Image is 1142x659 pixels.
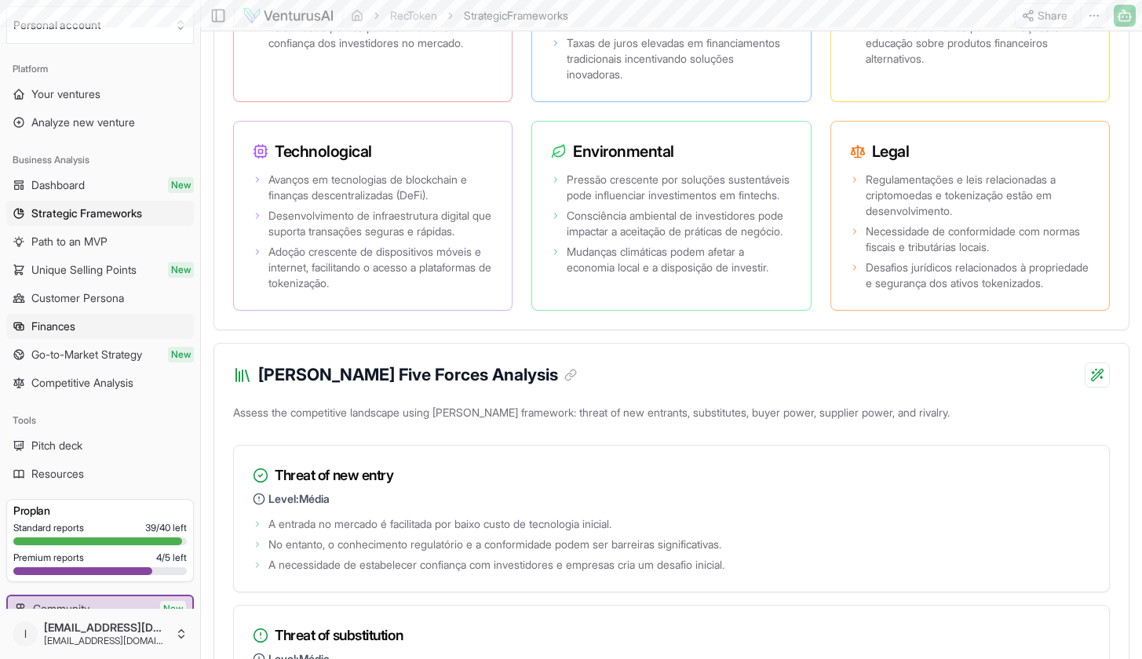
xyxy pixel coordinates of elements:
span: Path to an MVP [31,234,108,249]
span: [EMAIL_ADDRESS][DOMAIN_NAME] [44,635,169,647]
p: Assess the competitive landscape using [PERSON_NAME] framework: threat of new entrants, substitut... [233,402,1110,430]
h3: Threat of new entry [253,464,1090,486]
span: Community [33,601,89,617]
button: l[EMAIL_ADDRESS][DOMAIN_NAME][EMAIL_ADDRESS][DOMAIN_NAME] [6,615,194,653]
a: Analyze new venture [6,110,194,135]
h3: Environmental [551,140,791,162]
a: Unique Selling PointsNew [6,257,194,282]
a: Competitive Analysis [6,370,194,395]
span: Go-to-Market Strategy [31,347,142,362]
a: CommunityNew [8,596,192,621]
span: Desafios jurídicos relacionados à propriedade e segurança dos ativos tokenizados. [866,260,1090,291]
span: A necessidade de estabelecer confiança com investidores e empresas cria um desafio inicial. [268,557,724,573]
span: Regulamentações e leis relacionadas a criptomoedas e tokenização estão em desenvolvimento. [866,172,1090,219]
span: Strategic Frameworks [31,206,142,221]
div: Platform [6,56,194,82]
span: Aumenta a demanda por informações e educação sobre produtos financeiros alternativos. [866,20,1090,67]
span: Resources [31,466,84,482]
span: Pressão crescente por soluções sustentáveis pode influenciar investimentos em fintechs. [567,172,791,203]
span: Analyze new venture [31,115,135,130]
a: Resources [6,461,194,486]
a: Path to an MVP [6,229,194,254]
span: No entanto, o conhecimento regulatório e a conformidade podem ser barreiras significativas. [268,537,721,552]
span: Your ventures [31,86,100,102]
h3: [PERSON_NAME] Five Forces Analysis [258,362,577,388]
span: Desenvolvimento de infraestrutura digital que suporta transações seguras e rápidas. [268,208,493,239]
span: New [168,347,194,362]
a: DashboardNew [6,173,194,198]
span: Consciência ambiental de investidores pode impactar a aceitação de práticas de negócio. [567,208,791,239]
span: A entrada no mercado é facilitada por baixo custo de tecnologia inicial. [268,516,611,532]
div: Business Analysis [6,147,194,173]
h3: Pro plan [13,503,187,519]
span: Estabilidade política pode aumentar a confiança dos investidores no mercado. [268,20,493,51]
h3: Threat of substitution [253,624,1090,646]
span: 39 / 40 left [145,522,187,534]
span: l [13,621,38,646]
a: Customer Persona [6,286,194,311]
div: Tools [6,408,194,433]
span: Standard reports [13,522,84,534]
span: Avanços em tecnologias de blockchain e finanças descentralizadas (DeFi). [268,172,493,203]
span: Taxas de juros elevadas em financiamentos tradicionais incentivando soluções inovadoras. [567,35,791,82]
a: Strategic Frameworks [6,201,194,226]
span: Level: Média [268,491,330,507]
span: New [160,601,186,617]
h3: Legal [850,140,1090,162]
span: New [168,177,194,193]
h3: Technological [253,140,493,162]
a: Finances [6,314,194,339]
span: Finances [31,319,75,334]
a: Your ventures [6,82,194,107]
span: [EMAIL_ADDRESS][DOMAIN_NAME] [44,621,169,635]
span: Premium reports [13,552,84,564]
span: New [168,262,194,278]
span: 4 / 5 left [156,552,187,564]
span: Mudanças climáticas podem afetar a economia local e a disposição de investir. [567,244,791,275]
span: Necessidade de conformidade com normas fiscais e tributárias locais. [866,224,1090,255]
a: Pitch deck [6,433,194,458]
span: Adoção crescente de dispositivos móveis e internet, facilitando o acesso a plataformas de tokeniz... [268,244,493,291]
span: Unique Selling Points [31,262,137,278]
a: Go-to-Market StrategyNew [6,342,194,367]
span: Customer Persona [31,290,124,306]
span: Pitch deck [31,438,82,453]
span: Dashboard [31,177,85,193]
span: Competitive Analysis [31,375,133,391]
